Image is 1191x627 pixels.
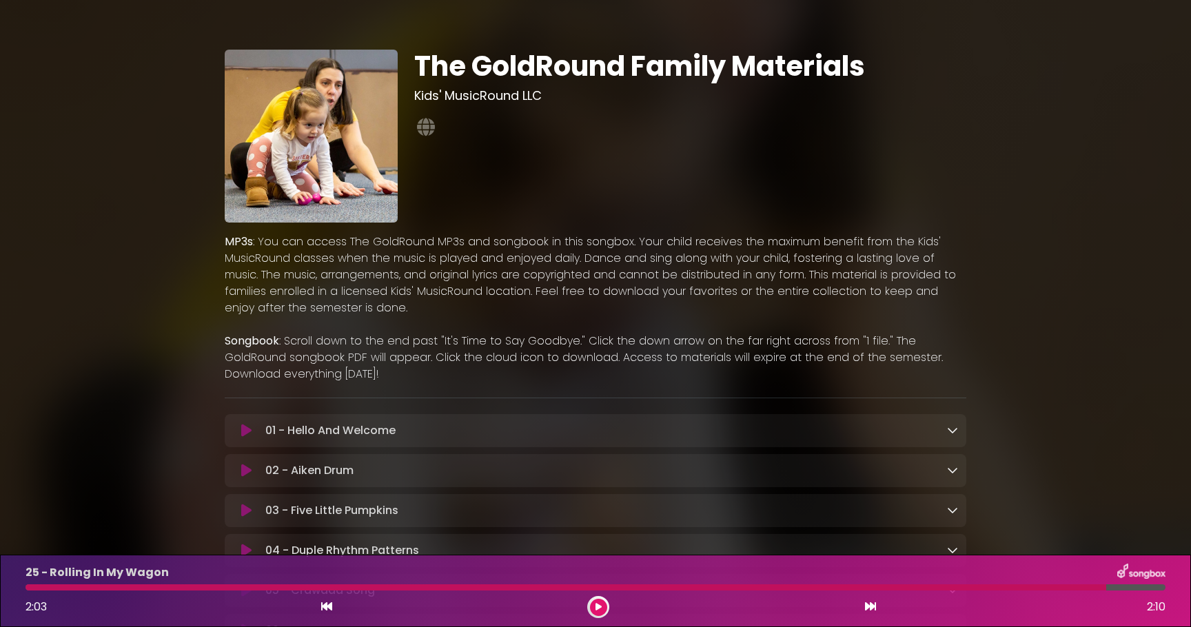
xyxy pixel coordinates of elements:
[265,422,396,439] p: 01 - Hello And Welcome
[225,234,253,249] strong: MP3s
[225,333,966,382] p: : Scroll down to the end past "It's Time to Say Goodbye." Click the down arrow on the far right a...
[414,88,966,103] h3: Kids' MusicRound LLC
[1117,564,1165,582] img: songbox-logo-white.png
[225,50,398,223] img: HqVE6FxwRSS1aCXq0zK9
[225,333,279,349] strong: Songbook
[414,50,966,83] h1: The GoldRound Family Materials
[265,462,354,479] p: 02 - Aiken Drum
[265,542,419,559] p: 04 - Duple Rhythm Patterns
[265,502,398,519] p: 03 - Five Little Pumpkins
[1147,599,1165,615] span: 2:10
[225,234,966,316] p: : You can access The GoldRound MP3s and songbook in this songbox. Your child receives the maximum...
[26,564,169,581] p: 25 - Rolling In My Wagon
[26,599,47,615] span: 2:03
